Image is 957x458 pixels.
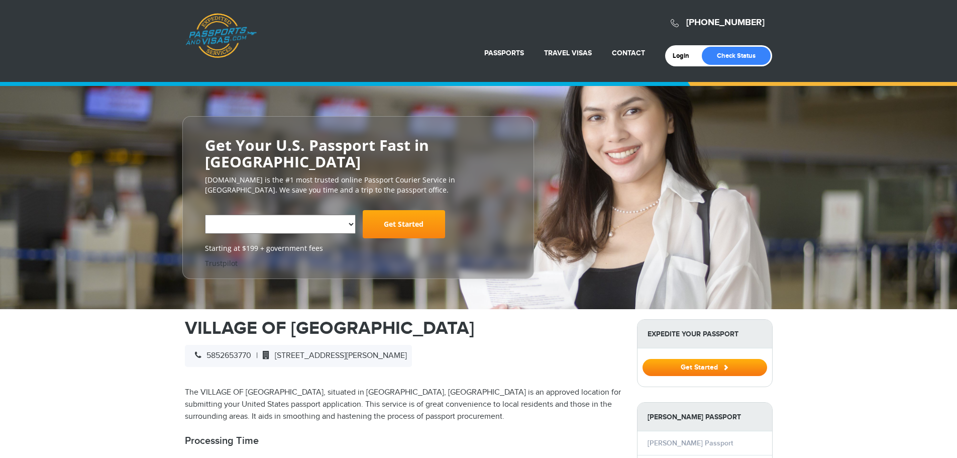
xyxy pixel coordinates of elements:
a: [PHONE_NUMBER] [686,17,765,28]
p: The VILLAGE OF [GEOGRAPHIC_DATA], situated in [GEOGRAPHIC_DATA], [GEOGRAPHIC_DATA] is an approved... [185,387,622,423]
a: Travel Visas [544,49,592,57]
span: Starting at $199 + government fees [205,243,511,253]
a: Trustpilot [205,258,238,268]
h2: Processing Time [185,435,622,447]
strong: Expedite Your Passport [637,320,772,348]
a: Passports [484,49,524,57]
h1: VILLAGE OF [GEOGRAPHIC_DATA] [185,319,622,337]
a: Passports & [DOMAIN_NAME] [185,13,257,58]
p: [DOMAIN_NAME] is the #1 most trusted online Passport Courier Service in [GEOGRAPHIC_DATA]. We sav... [205,175,511,195]
a: Check Status [702,47,771,65]
div: | [185,345,412,367]
a: [PERSON_NAME] Passport [648,439,733,447]
strong: [PERSON_NAME] Passport [637,403,772,431]
button: Get Started [643,359,767,376]
span: 5852653770 [190,351,251,360]
h2: Get Your U.S. Passport Fast in [GEOGRAPHIC_DATA] [205,137,511,170]
span: [STREET_ADDRESS][PERSON_NAME] [258,351,407,360]
a: Get Started [643,363,767,371]
a: Get Started [363,210,445,238]
a: Contact [612,49,645,57]
a: Login [673,52,696,60]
